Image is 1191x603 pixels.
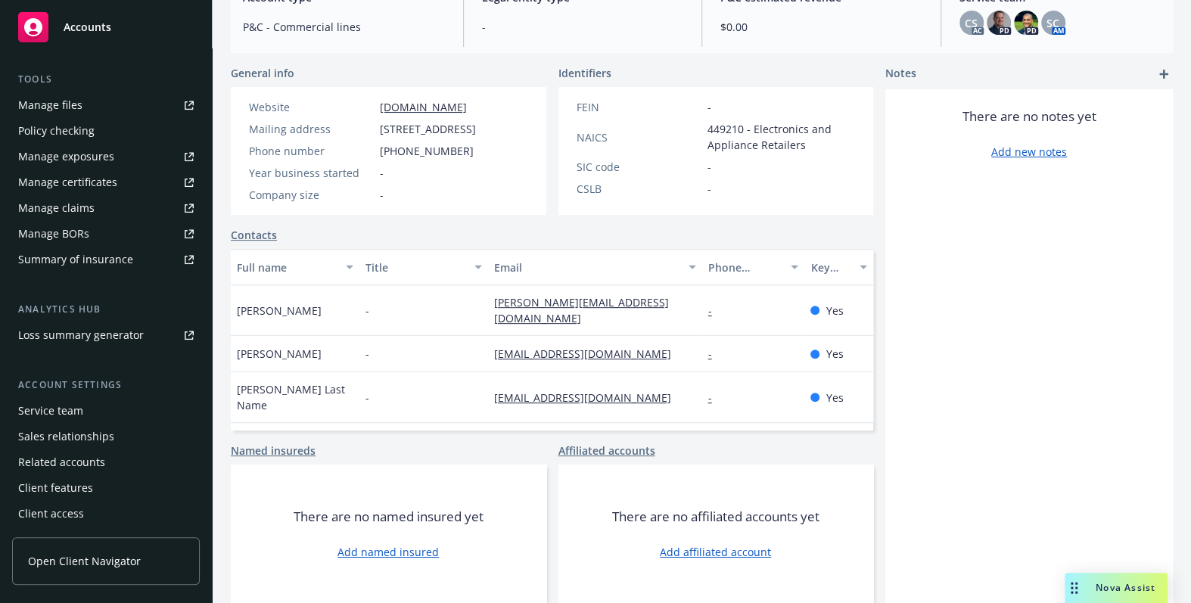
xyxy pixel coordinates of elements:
[965,15,978,31] span: CS
[1014,11,1038,35] img: photo
[249,187,374,203] div: Company size
[885,65,916,83] span: Notes
[1096,581,1155,594] span: Nova Assist
[249,143,374,159] div: Phone number
[12,323,200,347] a: Loss summary generator
[482,19,684,35] span: -
[708,390,724,405] a: -
[18,119,95,143] div: Policy checking
[558,65,611,81] span: Identifiers
[18,424,114,449] div: Sales relationships
[12,93,200,117] a: Manage files
[660,544,771,560] a: Add affiliated account
[577,181,701,197] div: CSLB
[1046,15,1059,31] span: SC
[12,247,200,272] a: Summary of insurance
[249,99,374,115] div: Website
[231,65,294,81] span: General info
[380,165,384,181] span: -
[243,19,445,35] span: P&C - Commercial lines
[231,227,277,243] a: Contacts
[64,21,111,33] span: Accounts
[18,450,105,474] div: Related accounts
[708,347,724,361] a: -
[12,450,200,474] a: Related accounts
[826,346,843,362] span: Yes
[708,260,782,275] div: Phone number
[1065,573,1084,603] div: Drag to move
[707,121,856,153] span: 449210 - Electronics and Appliance Retailers
[707,99,711,115] span: -
[826,303,843,319] span: Yes
[494,295,669,325] a: [PERSON_NAME][EMAIL_ADDRESS][DOMAIN_NAME]
[720,19,922,35] span: $0.00
[1155,65,1173,83] a: add
[494,390,683,405] a: [EMAIL_ADDRESS][DOMAIN_NAME]
[12,145,200,169] a: Manage exposures
[12,476,200,500] a: Client features
[12,196,200,220] a: Manage claims
[12,424,200,449] a: Sales relationships
[337,544,439,560] a: Add named insured
[577,129,701,145] div: NAICS
[12,502,200,526] a: Client access
[380,143,474,159] span: [PHONE_NUMBER]
[294,508,484,526] span: There are no named insured yet
[804,249,873,285] button: Key contact
[231,443,316,458] a: Named insureds
[12,222,200,246] a: Manage BORs
[18,170,117,194] div: Manage certificates
[237,260,337,275] div: Full name
[18,399,83,423] div: Service team
[18,196,95,220] div: Manage claims
[612,508,819,526] span: There are no affiliated accounts yet
[365,390,369,406] span: -
[707,159,711,175] span: -
[365,303,369,319] span: -
[826,390,843,406] span: Yes
[494,347,683,361] a: [EMAIL_ADDRESS][DOMAIN_NAME]
[707,181,711,197] span: -
[577,159,701,175] div: SIC code
[237,346,322,362] span: [PERSON_NAME]
[12,399,200,423] a: Service team
[18,476,93,500] div: Client features
[365,346,369,362] span: -
[249,121,374,137] div: Mailing address
[18,502,84,526] div: Client access
[380,121,476,137] span: [STREET_ADDRESS]
[1065,573,1168,603] button: Nova Assist
[12,378,200,393] div: Account settings
[231,249,359,285] button: Full name
[991,144,1067,160] a: Add new notes
[708,303,724,318] a: -
[12,72,200,87] div: Tools
[810,260,850,275] div: Key contact
[380,187,384,203] span: -
[12,170,200,194] a: Manage certificates
[18,247,133,272] div: Summary of insurance
[12,6,200,48] a: Accounts
[18,93,82,117] div: Manage files
[12,119,200,143] a: Policy checking
[18,145,114,169] div: Manage exposures
[18,222,89,246] div: Manage BORs
[237,303,322,319] span: [PERSON_NAME]
[249,165,374,181] div: Year business started
[12,302,200,317] div: Analytics hub
[365,260,465,275] div: Title
[28,553,141,569] span: Open Client Navigator
[702,249,805,285] button: Phone number
[359,249,488,285] button: Title
[494,260,679,275] div: Email
[380,100,467,114] a: [DOMAIN_NAME]
[987,11,1011,35] img: photo
[488,249,702,285] button: Email
[962,107,1096,126] span: There are no notes yet
[577,99,701,115] div: FEIN
[18,323,144,347] div: Loss summary generator
[237,381,353,413] span: [PERSON_NAME] Last Name
[558,443,655,458] a: Affiliated accounts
